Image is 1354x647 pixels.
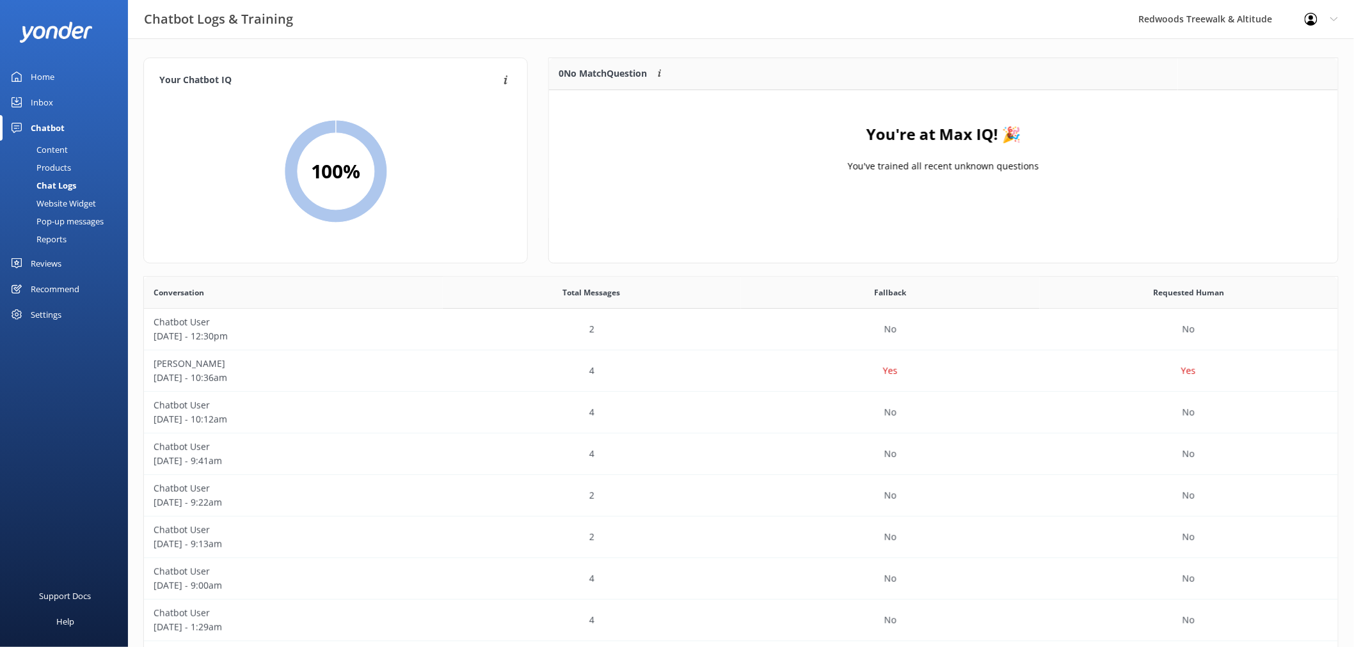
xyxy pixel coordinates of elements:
p: [DATE] - 1:29am [154,620,433,634]
p: No [1183,322,1195,336]
div: row [144,558,1338,600]
p: [DATE] - 10:12am [154,412,433,426]
p: 2 [589,530,594,544]
div: Pop-up messages [8,212,104,230]
div: row [144,600,1338,641]
h3: Chatbot Logs & Training [144,9,293,29]
p: No [884,405,896,419]
div: Content [8,141,68,159]
p: No [884,572,896,586]
div: Reports [8,230,67,248]
p: Chatbot User [154,606,433,620]
div: Home [31,64,54,90]
div: Inbox [31,90,53,115]
div: Website Widget [8,194,96,212]
p: Chatbot User [154,565,433,579]
div: Support Docs [40,583,92,609]
a: Pop-up messages [8,212,128,230]
div: Chatbot [31,115,65,141]
div: row [144,517,1338,558]
a: Content [8,141,128,159]
p: [DATE] - 9:13am [154,537,433,551]
p: 0 No Match Question [559,66,647,81]
span: Total Messages [563,286,621,299]
div: row [144,392,1338,433]
div: Help [56,609,74,634]
p: 4 [589,572,594,586]
p: [DATE] - 10:36am [154,371,433,385]
a: Products [8,159,128,176]
p: 4 [589,613,594,627]
div: Products [8,159,71,176]
div: Chat Logs [8,176,76,194]
div: row [144,309,1338,350]
p: No [1183,530,1195,544]
p: You've trained all recent unknown questions [848,159,1039,173]
p: 4 [589,447,594,461]
p: No [1183,613,1195,627]
div: row [144,475,1338,517]
p: Yes [883,364,898,378]
p: [DATE] - 9:22am [154,495,433,510]
a: Reports [8,230,128,248]
p: [DATE] - 12:30pm [154,329,433,343]
p: [DATE] - 9:41am [154,454,433,468]
p: Chatbot User [154,315,433,329]
div: grid [549,90,1338,218]
p: Chatbot User [154,523,433,537]
a: Chat Logs [8,176,128,194]
span: Fallback [874,286,906,299]
div: Settings [31,302,61,327]
p: Chatbot User [154,440,433,454]
p: No [1183,405,1195,419]
p: [DATE] - 9:00am [154,579,433,593]
h4: You're at Max IQ! 🎉 [866,122,1021,146]
p: Yes [1181,364,1196,378]
p: 4 [589,405,594,419]
p: 4 [589,364,594,378]
div: row [144,433,1338,475]
div: row [144,350,1338,392]
p: 2 [589,322,594,336]
p: No [884,613,896,627]
p: No [1183,488,1195,503]
p: 2 [589,488,594,503]
a: Website Widget [8,194,128,212]
h2: 100 % [311,156,361,187]
span: Conversation [154,286,204,299]
img: yonder-white-logo.png [19,22,93,43]
div: Recommend [31,276,79,302]
p: No [884,447,896,461]
p: No [884,530,896,544]
p: Chatbot User [154,398,433,412]
p: [PERSON_NAME] [154,357,433,371]
p: No [1183,572,1195,586]
p: No [884,322,896,336]
p: Chatbot User [154,481,433,495]
span: Requested Human [1153,286,1224,299]
div: Reviews [31,251,61,276]
h4: Your Chatbot IQ [159,74,500,88]
p: No [1183,447,1195,461]
p: No [884,488,896,503]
